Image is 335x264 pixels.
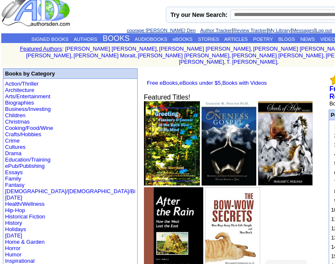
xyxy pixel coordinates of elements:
a: NEWS [300,37,315,42]
a: Arts/Entertainment [5,93,51,100]
font: i [279,60,279,65]
iframe: fb:like Facebook Social Plugin [144,71,321,80]
font: i [158,47,159,51]
a: Free eBooks [147,80,178,86]
a: BLOGS [278,37,295,42]
a: [PERSON_NAME] [PERSON_NAME] [232,52,323,59]
a: courage [PERSON_NAME] Den [127,28,196,33]
a: Architecture [5,87,34,93]
font: : [62,46,64,52]
a: Children [5,112,25,119]
a: Seeds Of Hope Volume 1 [258,180,313,187]
a: [DEMOGRAPHIC_DATA]/[DEMOGRAPHIC_DATA]/Bi [5,188,136,194]
a: POETRY [253,37,273,42]
a: STORIES [198,37,219,42]
a: History [5,220,22,226]
a: The Oneness Gospel [202,180,256,187]
a: ARTICLES [224,37,248,42]
label: Try our New Search: [170,11,227,18]
img: shim.gif [331,252,332,252]
img: 52034.jpg [202,101,256,186]
a: Fantasy [5,182,24,188]
a: Log out [316,28,332,33]
a: T. [PERSON_NAME] [226,59,277,65]
a: AUTHORS [74,37,97,42]
a: Drama [5,150,21,156]
a: My Library [268,28,291,33]
a: Crime [5,137,20,144]
img: shim.gif [331,242,332,243]
a: Cooking/Food/Wine [5,125,53,131]
a: AUDIOBOOKS [135,37,167,42]
a: Christmas [5,119,30,125]
a: Education/Training [5,156,51,163]
a: ePub/Publishing [5,163,45,169]
a: Holidays [5,226,26,232]
a: Hip-Hop [5,207,25,213]
img: shim.gif [331,215,332,215]
a: [PERSON_NAME] Morait [74,52,136,59]
a: Historical Fiction [5,213,45,220]
a: Family [5,175,21,182]
a: Action/Thriller [5,81,38,87]
a: Business/Investing [5,106,51,112]
a: Cultures [5,144,25,150]
a: [DATE] [5,232,22,239]
a: Essays [5,169,23,175]
font: | | | | [127,27,332,33]
a: [DATE] [5,194,22,201]
a: Greeting Flannery O’Connor at the Back Door of My Mind [144,180,200,187]
img: shim.gif [331,150,332,150]
a: Messages [292,28,314,33]
a: Health/Wellness [5,201,45,207]
a: Crafts/Hobbies [5,131,41,137]
a: Featured Authors [20,46,62,52]
a: BOOKS [103,34,130,43]
font: i [137,54,138,58]
a: SIGNED BOOKS [32,37,69,42]
font: i [73,54,74,58]
a: [PERSON_NAME] [PERSON_NAME] [65,46,157,52]
b: Books by Category [5,70,55,77]
font: i [231,54,231,58]
img: shim.gif [331,140,332,141]
img: 78250.jpg [144,101,200,186]
a: [PERSON_NAME] [PERSON_NAME] [159,46,250,52]
a: eBOOKS [173,37,192,42]
font: Featured Titles! [144,94,190,101]
a: Humor [5,251,21,258]
a: Horror [5,245,21,251]
font: i [325,54,326,58]
a: Books with Videos [222,80,267,86]
a: eBooks under $5 [179,80,221,86]
a: Home & Garden [5,239,45,245]
font: , , [144,80,267,86]
a: [PERSON_NAME] [PERSON_NAME] [138,52,229,59]
font: i [252,47,253,51]
a: Review Tracker [234,28,267,33]
a: Biographies [5,100,34,106]
img: shim.gif [331,178,332,178]
a: Inspirational [5,258,35,264]
a: Author Tracker [200,28,232,33]
img: 33689.jpg [258,101,313,186]
font: i [226,60,226,65]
